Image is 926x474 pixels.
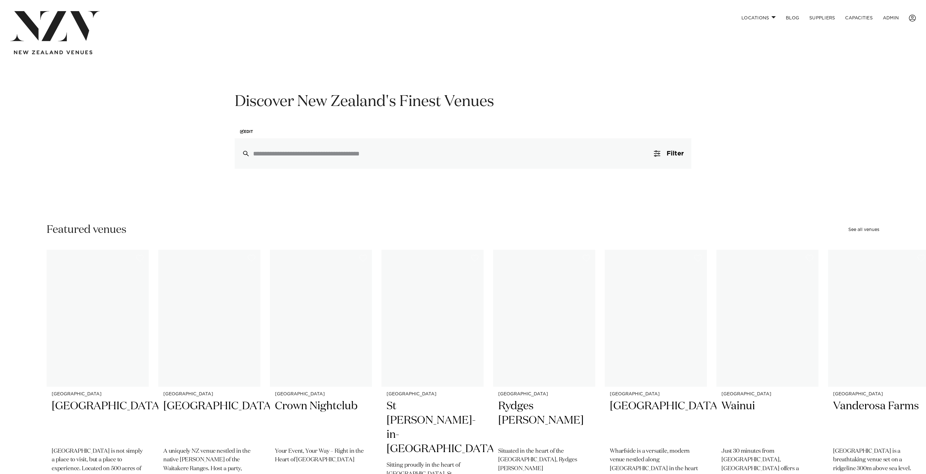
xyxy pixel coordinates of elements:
[14,50,92,55] img: new-zealand-venues-text.png
[498,399,590,442] h2: Rydges [PERSON_NAME]
[833,392,925,397] small: [GEOGRAPHIC_DATA]
[275,447,367,465] p: Your Event, Your Way – Right in the Heart of [GEOGRAPHIC_DATA]
[781,11,804,25] a: BLOG
[833,399,925,442] h2: Vanderosa Farms
[10,11,100,41] img: nzv-logo.png
[610,392,702,397] small: [GEOGRAPHIC_DATA]
[163,399,255,442] h2: [GEOGRAPHIC_DATA]
[848,227,879,232] a: See all venues
[275,399,367,442] h2: Crown Nightclub
[275,392,367,397] small: [GEOGRAPHIC_DATA]
[387,392,479,397] small: [GEOGRAPHIC_DATA]
[52,392,144,397] small: [GEOGRAPHIC_DATA]
[878,11,904,25] a: ADMIN
[235,92,691,112] h1: Discover New Zealand's Finest Venues
[610,399,702,442] h2: [GEOGRAPHIC_DATA]
[235,125,258,138] a: Edit
[52,399,144,442] h2: [GEOGRAPHIC_DATA]
[667,150,684,157] span: Filter
[736,11,781,25] a: Locations
[840,11,878,25] a: Capacities
[646,138,691,169] button: Filter
[498,392,590,397] small: [GEOGRAPHIC_DATA]
[163,392,255,397] small: [GEOGRAPHIC_DATA]
[721,392,813,397] small: [GEOGRAPHIC_DATA]
[721,399,813,442] h2: Wainui
[387,399,479,456] h2: St [PERSON_NAME]-in-[GEOGRAPHIC_DATA]
[47,223,127,237] h2: Featured venues
[804,11,840,25] a: SUPPLIERS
